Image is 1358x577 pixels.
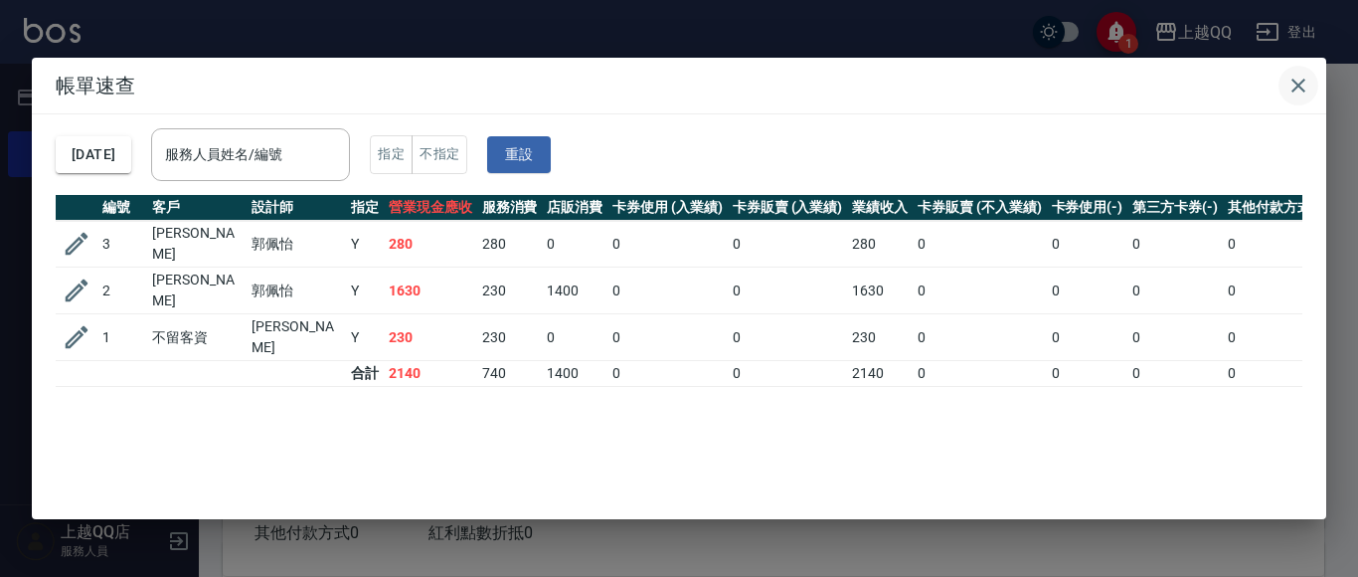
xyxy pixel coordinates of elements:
[147,195,247,221] th: 客戶
[477,361,543,387] td: 740
[1127,221,1223,268] td: 0
[247,195,346,221] th: 設計師
[384,195,477,221] th: 營業現金應收
[147,268,247,314] td: [PERSON_NAME]
[1127,195,1223,221] th: 第三方卡券(-)
[542,361,607,387] td: 1400
[1127,268,1223,314] td: 0
[56,136,131,173] button: [DATE]
[97,314,147,361] td: 1
[247,268,346,314] td: 郭佩怡
[913,221,1046,268] td: 0
[247,221,346,268] td: 郭佩怡
[847,221,913,268] td: 280
[1047,268,1128,314] td: 0
[346,221,384,268] td: Y
[147,314,247,361] td: 不留客資
[384,268,477,314] td: 1630
[913,314,1046,361] td: 0
[346,314,384,361] td: Y
[607,221,728,268] td: 0
[97,221,147,268] td: 3
[607,314,728,361] td: 0
[97,268,147,314] td: 2
[370,135,413,174] button: 指定
[847,361,913,387] td: 2140
[1223,361,1332,387] td: 0
[728,268,848,314] td: 0
[346,268,384,314] td: Y
[542,221,607,268] td: 0
[728,221,848,268] td: 0
[728,314,848,361] td: 0
[607,361,728,387] td: 0
[1223,195,1332,221] th: 其他付款方式(-)
[384,221,477,268] td: 280
[607,195,728,221] th: 卡券使用 (入業績)
[1223,268,1332,314] td: 0
[1223,221,1332,268] td: 0
[542,268,607,314] td: 1400
[384,361,477,387] td: 2140
[346,195,384,221] th: 指定
[728,361,848,387] td: 0
[384,314,477,361] td: 230
[913,195,1046,221] th: 卡券販賣 (不入業績)
[913,268,1046,314] td: 0
[913,361,1046,387] td: 0
[1047,314,1128,361] td: 0
[412,135,467,174] button: 不指定
[1047,221,1128,268] td: 0
[1047,361,1128,387] td: 0
[542,195,607,221] th: 店販消費
[1127,314,1223,361] td: 0
[477,268,543,314] td: 230
[477,195,543,221] th: 服務消費
[847,268,913,314] td: 1630
[32,58,1326,113] h2: 帳單速查
[487,136,551,173] button: 重設
[728,195,848,221] th: 卡券販賣 (入業績)
[607,268,728,314] td: 0
[477,221,543,268] td: 280
[147,221,247,268] td: [PERSON_NAME]
[477,314,543,361] td: 230
[542,314,607,361] td: 0
[847,314,913,361] td: 230
[847,195,913,221] th: 業績收入
[97,195,147,221] th: 編號
[1223,314,1332,361] td: 0
[1047,195,1128,221] th: 卡券使用(-)
[247,314,346,361] td: [PERSON_NAME]
[1127,361,1223,387] td: 0
[346,361,384,387] td: 合計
